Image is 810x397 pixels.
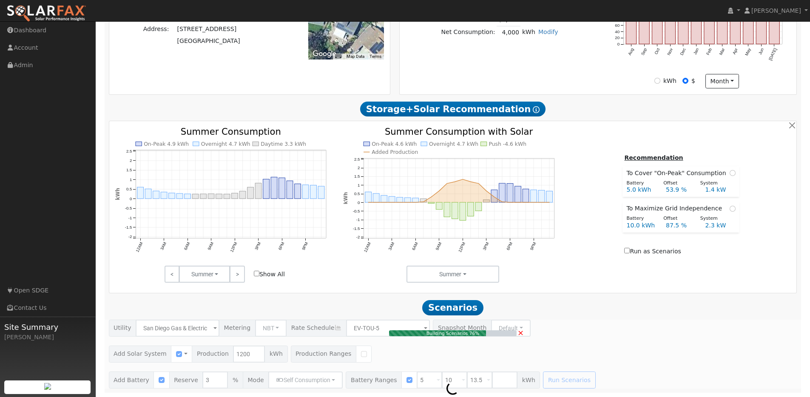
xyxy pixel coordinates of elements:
[517,327,524,338] a: Cancel
[531,190,537,202] rect: onclick=""
[663,77,676,85] label: kWh
[428,202,435,203] rect: onclick=""
[517,201,519,203] circle: onclick=""
[705,47,713,56] text: Feb
[435,241,442,251] text: 9AM
[302,185,309,198] rect: onclick=""
[538,190,545,202] rect: onclick=""
[369,54,381,59] a: Terms
[354,174,360,179] text: 1.5
[201,141,250,147] text: Overnight 4.7 kWh
[622,185,661,194] div: 5.0 kWh
[200,194,207,198] rect: onclick=""
[696,180,733,187] div: System
[489,141,527,147] text: Push -4.6 kWh
[295,184,301,198] rect: onclick=""
[533,201,534,203] circle: onclick=""
[278,241,285,251] text: 6PM
[533,106,540,113] i: Show Help
[444,202,450,217] rect: onclick=""
[263,179,270,198] rect: onclick=""
[353,226,360,230] text: -1.5
[730,2,740,44] rect: onclick=""
[422,300,483,315] span: Scenarios
[626,169,729,178] span: To Cover "On-Peak" Consumption
[354,156,360,161] text: 2.5
[751,7,801,14] span: [PERSON_NAME]
[165,266,179,283] a: <
[353,209,360,213] text: -0.5
[615,35,620,40] text: 20
[343,192,349,204] text: kWh
[287,181,293,198] rect: onclick=""
[142,23,176,35] td: Address:
[525,201,527,203] circle: onclick=""
[622,215,659,222] div: Battery
[381,195,387,202] rect: onclick=""
[458,241,466,252] text: 12PM
[161,192,167,198] rect: onclick=""
[491,190,497,202] rect: onclick=""
[617,42,620,46] text: 0
[247,187,254,198] rect: onclick=""
[460,202,466,220] rect: onclick=""
[719,47,726,56] text: Mar
[310,185,317,198] rect: onclick=""
[176,23,242,35] td: [STREET_ADDRESS]
[624,248,630,253] input: Run as Scenarios
[192,194,199,198] rect: onclick=""
[546,191,553,202] rect: onclick=""
[114,188,120,200] text: kWh
[705,74,739,88] button: month
[130,158,132,163] text: 2
[529,241,537,251] text: 9PM
[373,193,379,202] rect: onclick=""
[135,241,144,252] text: 12AM
[624,247,681,256] label: Run as Scenarios
[446,182,448,184] circle: onclick=""
[176,35,242,47] td: [GEOGRAPHIC_DATA]
[254,241,261,251] text: 3PM
[452,202,458,219] rect: onclick=""
[239,191,246,198] rect: onclick=""
[523,189,529,202] rect: onclick=""
[744,47,752,57] text: May
[224,194,230,198] rect: onclick=""
[615,23,620,28] text: 60
[255,183,261,198] rect: onclick=""
[693,47,700,55] text: Jan
[399,201,401,203] circle: onclick=""
[482,241,490,251] text: 3PM
[372,141,417,147] text: On-Peak 4.6 kWh
[301,241,309,251] text: 9PM
[387,241,395,251] text: 3AM
[732,47,739,55] text: Apr
[230,266,244,283] a: >
[661,185,700,194] div: 53.9 %
[520,26,537,38] td: kWh
[758,47,765,55] text: Jun
[475,202,482,211] rect: onclick=""
[506,241,513,251] text: 6PM
[470,181,472,182] circle: onclick=""
[615,29,620,34] text: 40
[389,196,395,202] rect: onclick=""
[4,321,91,333] span: Site Summary
[279,178,285,198] rect: onclick=""
[126,187,132,191] text: 0.5
[478,182,480,184] circle: onclick=""
[406,266,500,283] button: Summer
[538,28,558,35] a: Modify
[497,26,520,38] td: 4,000
[666,47,674,56] text: Nov
[405,198,411,202] rect: onclick=""
[4,333,91,342] div: [PERSON_NAME]
[654,78,660,84] input: kWh
[385,126,533,137] text: Summer Consumption with Solar
[411,241,419,251] text: 6AM
[229,241,238,252] text: 12PM
[310,48,338,60] a: Open this area in Google Maps (opens a new window)
[137,187,143,198] rect: onclick=""
[391,201,393,203] circle: onclick=""
[696,215,733,222] div: System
